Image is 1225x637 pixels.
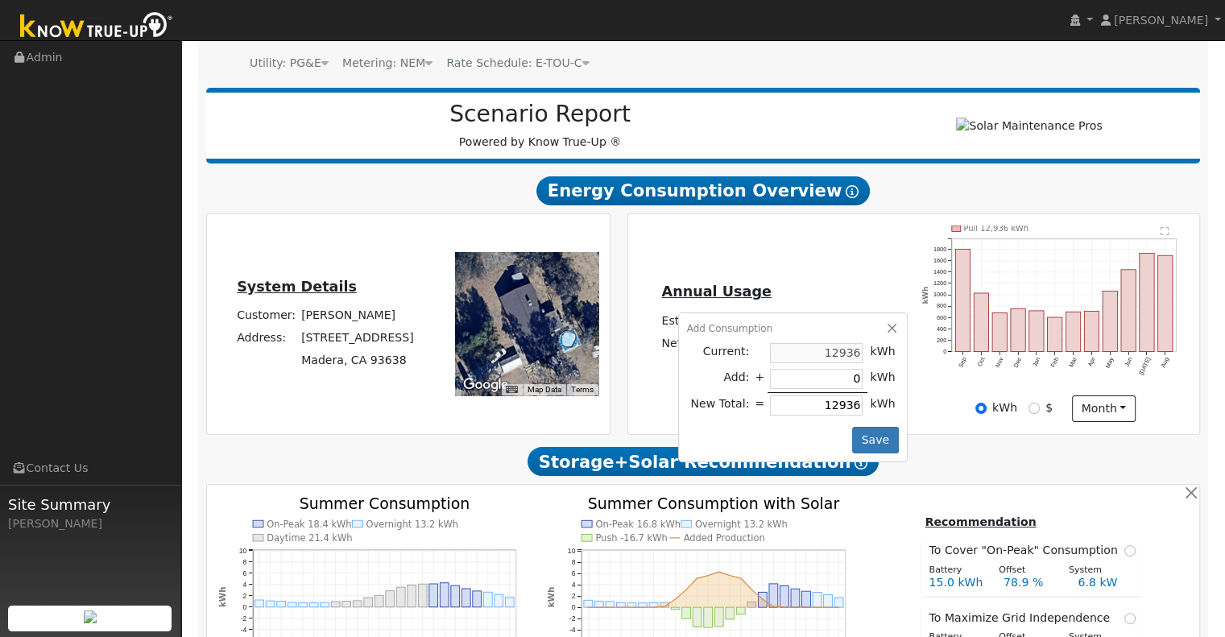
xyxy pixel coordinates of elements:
[375,595,383,607] rect: onclick=""
[234,304,299,327] td: Customer:
[569,626,576,634] text: -4
[852,427,899,454] button: Save
[240,626,246,634] text: -4
[838,606,840,608] circle: onclick=""
[992,312,1007,351] rect: onclick=""
[446,56,589,69] span: Alias: HETOUC
[408,585,416,607] rect: onclick=""
[242,581,246,589] text: 4
[816,606,818,608] circle: onclick=""
[995,574,1069,591] div: 78.9 %
[250,55,329,72] div: Utility: PG&E
[606,602,615,607] rect: onclick=""
[528,384,561,395] button: Map Data
[222,101,858,128] h2: Scenario Report
[483,592,492,607] rect: onclick=""
[451,585,460,607] rect: onclick=""
[237,279,357,295] u: System Details
[571,385,594,394] a: Terms (opens in new tab)
[1104,356,1115,370] text: May
[682,607,691,618] rect: onclick=""
[1072,395,1136,423] button: month
[495,594,503,607] rect: onclick=""
[823,594,832,607] rect: onclick=""
[242,569,246,577] text: 6
[214,101,867,151] div: Powered by Know True-Up ®
[1060,564,1130,577] div: System
[674,598,677,600] circle: onclick=""
[353,601,362,607] rect: onclick=""
[693,607,701,627] rect: onclick=""
[595,601,604,607] rect: onclick=""
[572,569,576,577] text: 6
[976,356,987,367] text: Oct
[687,321,899,336] div: Add Consumption
[584,600,593,607] rect: onclick=""
[536,176,870,205] span: Energy Consumption Overview
[418,584,427,607] rect: onclick=""
[1048,317,1062,351] rect: onclick=""
[943,348,946,355] text: 0
[687,392,752,419] td: New Total:
[687,340,752,366] td: Current:
[933,268,946,275] text: 1400
[813,592,821,607] rect: onclick=""
[736,607,745,614] rect: onclick=""
[794,606,797,608] circle: onclick=""
[366,519,458,530] text: Overnight 13.2 kWh
[684,532,765,544] text: Added Production
[572,592,576,600] text: 2
[834,598,843,607] rect: onclick=""
[1011,308,1025,351] rect: onclick=""
[974,293,988,352] rect: onclick=""
[506,384,517,395] button: Keyboard shortcuts
[572,558,576,566] text: 8
[342,602,351,607] rect: onclick=""
[1103,291,1117,351] rect: onclick=""
[619,606,622,608] circle: onclick=""
[267,519,351,530] text: On-Peak 18.4 kWh
[587,606,590,608] circle: onclick=""
[957,356,968,369] text: Sep
[769,584,778,607] rect: onclick=""
[921,574,995,591] div: 15.0 kWh
[569,614,576,623] text: -2
[933,257,946,264] text: 1600
[641,606,644,608] circle: onclick=""
[473,591,482,607] rect: onclick=""
[588,494,839,512] text: Summer Consumption with Solar
[299,494,470,512] text: Summer Consumption
[276,602,285,607] rect: onclick=""
[649,602,658,607] rect: onclick=""
[596,519,681,530] text: On-Peak 16.8 kWh
[266,601,275,607] rect: onclick=""
[921,564,991,577] div: Battery
[718,570,720,573] circle: onclick=""
[992,399,1017,416] label: kWh
[652,606,655,608] circle: onclick=""
[659,333,767,356] td: Net Consumption:
[609,606,611,608] circle: onclick=""
[242,558,246,566] text: 8
[922,287,930,304] text: kWh
[937,314,946,321] text: 600
[1029,311,1044,352] rect: onclick=""
[1123,356,1133,368] text: Jun
[685,588,687,590] circle: onclick=""
[791,589,800,607] rect: onclick=""
[84,610,97,623] img: retrieve
[617,602,626,607] rect: onclick=""
[1161,226,1169,236] text: 
[1140,253,1154,351] rect: onclick=""
[661,283,771,300] u: Annual Usage
[342,55,432,72] div: Metering: NEM
[929,610,1116,627] span: To Maximize Grid Independence
[459,374,512,395] a: Open this area in Google Maps (opens a new window)
[659,309,767,333] td: Estimated Bill:
[240,614,246,623] text: -2
[440,583,449,607] rect: onclick=""
[1068,356,1079,369] text: Mar
[598,606,600,608] circle: onclick=""
[1114,14,1208,27] span: [PERSON_NAME]
[1084,312,1099,352] rect: onclick=""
